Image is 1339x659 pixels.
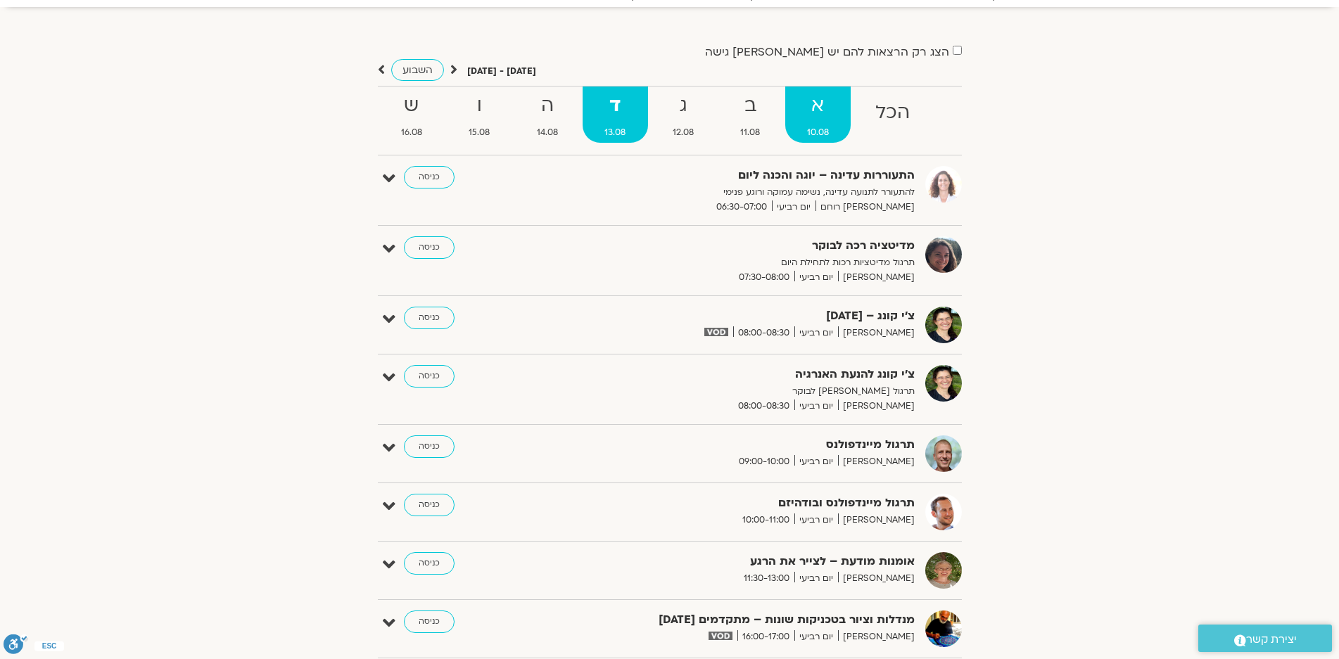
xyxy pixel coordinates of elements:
strong: תרגול מיינדפולנס [570,435,915,454]
span: 13.08 [583,125,648,140]
span: יום רביעי [794,629,838,644]
span: יום רביעי [794,399,838,414]
img: vodicon [704,328,728,336]
strong: צ'י קונג להנעת האנרגיה [570,365,915,384]
span: 07:30-08:00 [734,270,794,285]
a: השבוע [391,59,444,81]
span: 10:00-11:00 [737,513,794,527]
strong: ו [447,90,512,122]
strong: תרגול מיינדפולנס ובודהיזם [570,494,915,513]
span: 06:30-07:00 [711,200,772,215]
span: 14.08 [515,125,580,140]
span: 11:30-13:00 [739,571,794,586]
a: ד13.08 [583,87,648,143]
strong: א [785,90,851,122]
span: יום רביעי [794,571,838,586]
span: 16.08 [379,125,445,140]
span: יצירת קשר [1246,630,1297,649]
p: תרגול מדיטציות רכות לתחילת היום [570,255,915,270]
a: יצירת קשר [1198,625,1332,652]
p: [DATE] - [DATE] [467,64,536,79]
a: ו15.08 [447,87,512,143]
a: כניסה [404,307,455,329]
img: vodicon [709,632,732,640]
span: [PERSON_NAME] רוחם [816,200,915,215]
span: יום רביעי [794,513,838,527]
span: יום רביעי [794,454,838,469]
span: 09:00-10:00 [734,454,794,469]
span: [PERSON_NAME] [838,454,915,469]
span: 08:00-08:30 [733,399,794,414]
a: כניסה [404,494,455,516]
a: כניסה [404,236,455,259]
span: [PERSON_NAME] [838,629,915,644]
strong: ב [718,90,782,122]
strong: הכל [853,97,932,129]
span: יום רביעי [794,270,838,285]
a: ש16.08 [379,87,445,143]
span: [PERSON_NAME] [838,326,915,340]
span: 12.08 [651,125,716,140]
a: כניסה [404,435,455,458]
p: תרגול [PERSON_NAME] לבוקר [570,384,915,399]
a: ה14.08 [515,87,580,143]
span: 16:00-17:00 [737,629,794,644]
a: א10.08 [785,87,851,143]
a: כניסה [404,166,455,188]
strong: ש [379,90,445,122]
a: הכל [853,87,932,143]
strong: התעוררות עדינה – יוגה והכנה ליום [570,166,915,185]
strong: מדיטציה רכה לבוקר [570,236,915,255]
span: יום רביעי [772,200,816,215]
span: [PERSON_NAME] [838,571,915,586]
a: ג12.08 [651,87,716,143]
strong: אומנות מודעת – לצייר את הרגע [570,552,915,571]
strong: מנדלות וציור בטכניקות שונות – מתקדמים [DATE] [570,610,915,629]
strong: ד [583,90,648,122]
strong: צ'י קונג – [DATE] [570,307,915,326]
label: הצג רק הרצאות להם יש [PERSON_NAME] גישה [705,46,949,58]
span: [PERSON_NAME] [838,399,915,414]
span: [PERSON_NAME] [838,270,915,285]
span: 11.08 [718,125,782,140]
span: השבוע [402,63,433,77]
span: 15.08 [447,125,512,140]
a: כניסה [404,610,455,633]
span: יום רביעי [794,326,838,340]
p: להתעורר לתנועה עדינה, נשימה עמוקה ורוגע פנימי [570,185,915,200]
strong: ג [651,90,716,122]
strong: ה [515,90,580,122]
a: כניסה [404,365,455,388]
a: כניסה [404,552,455,575]
span: 08:00-08:30 [733,326,794,340]
a: ב11.08 [718,87,782,143]
span: 10.08 [785,125,851,140]
span: [PERSON_NAME] [838,513,915,527]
